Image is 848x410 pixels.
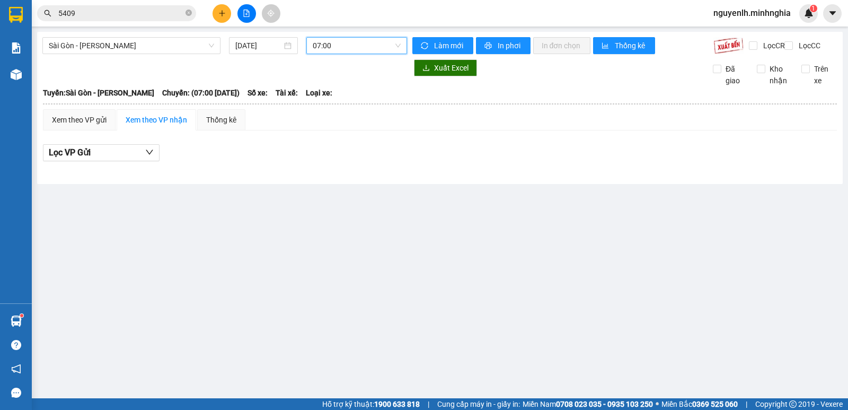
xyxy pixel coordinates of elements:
[476,37,531,54] button: printerIn phơi
[692,400,738,408] strong: 0369 525 060
[794,40,822,51] span: Lọc CC
[759,40,787,51] span: Lọc CR
[213,4,231,23] button: plus
[267,10,275,17] span: aim
[765,63,793,86] span: Kho nhận
[248,87,268,99] span: Số xe:
[20,314,23,317] sup: 1
[811,5,815,12] span: 1
[533,37,591,54] button: In đơn chọn
[498,40,522,51] span: In phơi
[218,10,226,17] span: plus
[49,146,91,159] span: Lọc VP Gửi
[322,398,420,410] span: Hỗ trợ kỹ thuật:
[746,398,747,410] span: |
[237,4,256,23] button: file-add
[9,7,23,23] img: logo-vxr
[428,398,429,410] span: |
[243,10,250,17] span: file-add
[49,38,214,54] span: Sài Gòn - Phan Rí
[828,8,837,18] span: caret-down
[276,87,298,99] span: Tài xế:
[162,87,240,99] span: Chuyến: (07:00 [DATE])
[11,388,21,398] span: message
[810,63,837,86] span: Trên xe
[58,7,183,19] input: Tìm tên, số ĐT hoặc mã đơn
[374,400,420,408] strong: 1900 633 818
[593,37,655,54] button: bar-chartThống kê
[126,114,187,126] div: Xem theo VP nhận
[11,69,22,80] img: warehouse-icon
[313,38,400,54] span: 07:00
[434,40,465,51] span: Làm mới
[11,42,22,54] img: solution-icon
[523,398,653,410] span: Miền Nam
[52,114,107,126] div: Xem theo VP gửi
[602,42,611,50] span: bar-chart
[43,89,154,97] b: Tuyến: Sài Gòn - [PERSON_NAME]
[556,400,653,408] strong: 0708 023 035 - 0935 103 250
[44,10,51,17] span: search
[262,4,280,23] button: aim
[615,40,647,51] span: Thống kê
[484,42,493,50] span: printer
[235,40,282,51] input: 12/09/2025
[421,42,430,50] span: sync
[823,4,842,23] button: caret-down
[437,398,520,410] span: Cung cấp máy in - giấy in:
[804,8,814,18] img: icon-new-feature
[11,316,22,327] img: warehouse-icon
[145,148,154,156] span: down
[721,63,749,86] span: Đã giao
[414,59,477,76] button: downloadXuất Excel
[185,10,192,16] span: close-circle
[206,114,236,126] div: Thống kê
[185,8,192,19] span: close-circle
[661,398,738,410] span: Miền Bắc
[11,340,21,350] span: question-circle
[713,37,744,54] img: 9k=
[810,5,817,12] sup: 1
[43,144,160,161] button: Lọc VP Gửi
[412,37,473,54] button: syncLàm mới
[11,364,21,374] span: notification
[789,400,797,408] span: copyright
[705,6,799,20] span: nguyenlh.minhnghia
[656,402,659,406] span: ⚪️
[306,87,332,99] span: Loại xe:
